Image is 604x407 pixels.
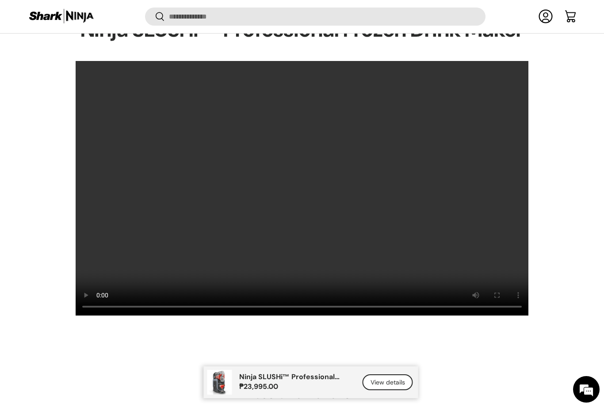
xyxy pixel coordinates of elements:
[4,241,168,272] textarea: Type your message and click 'Submit'
[363,374,413,391] a: View details
[28,8,95,25] img: Shark Ninja Philippines
[239,382,280,391] strong: ₱23,995.00
[130,272,161,284] em: Submit
[44,387,560,402] h2: Customer Reviews
[145,4,166,26] div: Minimize live chat window
[239,373,352,381] p: Ninja SLUSHi™ Professional Frozen Drink Maker
[46,49,149,61] div: Leave a message
[19,111,154,201] span: We are offline. Please leave us a message.
[76,17,528,43] h2: Ninja SLUSHi™ Professional Frozen Drink Maker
